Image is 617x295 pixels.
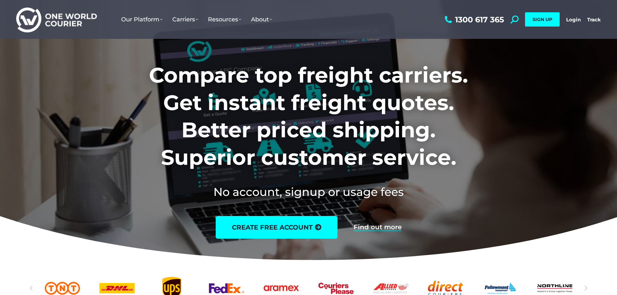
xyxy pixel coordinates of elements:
span: SIGN UP [532,17,552,22]
a: Our Platform [116,9,167,29]
h1: Compare top freight carriers. Get instant freight quotes. Better priced shipping. Superior custom... [106,62,511,171]
span: Resources [208,16,241,23]
a: Carriers [167,9,203,29]
img: One World Courier [16,6,97,33]
span: About [251,16,272,23]
h2: No account, signup or usage fees [106,184,511,200]
span: Our Platform [121,16,163,23]
a: 1300 617 365 [443,16,504,24]
a: About [246,9,277,29]
a: Find out more [354,224,402,231]
a: Track [587,17,601,23]
a: Login [566,17,581,23]
a: Resources [203,9,246,29]
a: SIGN UP [525,12,560,27]
span: Carriers [172,16,198,23]
a: create free account [216,216,337,239]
